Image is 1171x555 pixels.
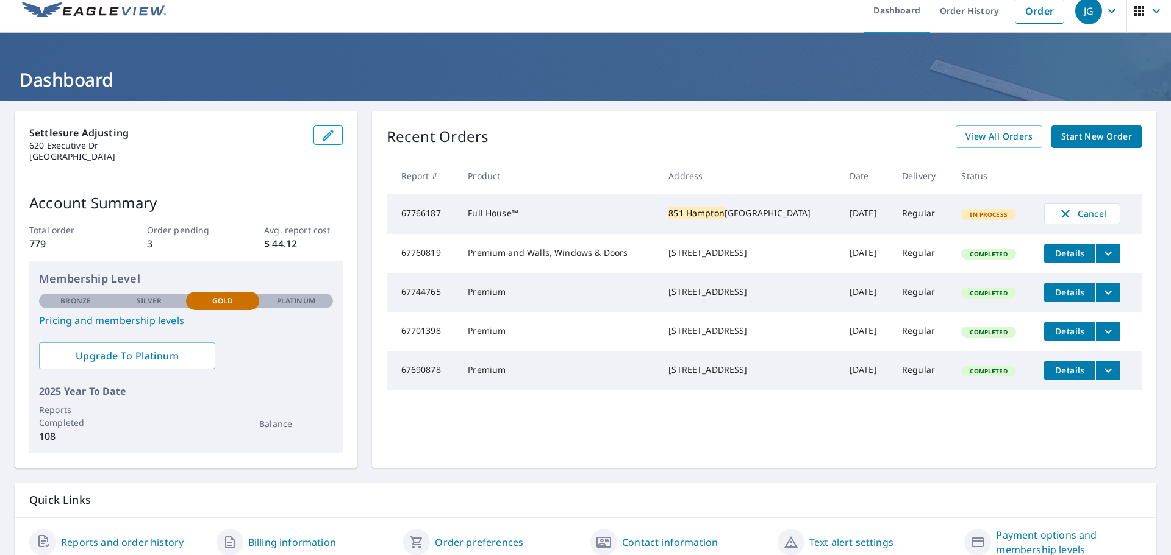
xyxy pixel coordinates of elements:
a: Upgrade To Platinum [39,342,215,369]
p: 108 [39,429,112,444]
button: detailsBtn-67744765 [1044,283,1095,302]
td: [DATE] [840,194,892,234]
mark: 851 Hampton [668,207,725,219]
p: Bronze [60,295,91,306]
p: $ 44.12 [264,236,342,251]
div: [GEOGRAPHIC_DATA] [668,207,830,219]
p: 620 Executive Dr [29,140,304,151]
td: 67760819 [387,234,459,273]
span: In Process [962,210,1015,219]
td: [DATE] [840,351,892,390]
div: [STREET_ADDRESS] [668,247,830,259]
td: 67766187 [387,194,459,234]
td: Regular [892,234,952,273]
td: 67701398 [387,312,459,351]
td: Regular [892,312,952,351]
p: Gold [212,295,233,306]
button: filesDropdownBtn-67701398 [1095,322,1120,341]
span: Details [1051,364,1088,376]
img: EV Logo [22,2,166,20]
div: [STREET_ADDRESS] [668,286,830,298]
a: View All Orders [956,125,1042,148]
p: Reports Completed [39,403,112,429]
p: 3 [147,236,225,251]
p: Account Summary [29,192,343,214]
div: [STREET_ADDRESS] [668,325,830,337]
p: 779 [29,236,107,251]
button: detailsBtn-67760819 [1044,244,1095,263]
p: Settlesure Adjusting [29,125,304,140]
th: Address [659,158,840,194]
button: filesDropdownBtn-67690878 [1095,361,1120,380]
td: Premium [458,351,659,390]
td: [DATE] [840,273,892,312]
p: Silver [137,295,162,306]
h1: Dashboard [15,67,1156,92]
p: Membership Level [39,270,333,287]
span: Cancel [1057,207,1108,221]
td: Full House™ [458,194,659,234]
td: Premium [458,273,659,312]
a: Pricing and membership levels [39,313,333,328]
span: Upgrade To Platinum [49,349,206,362]
td: Regular [892,273,952,312]
a: Contact information [622,535,718,550]
td: Regular [892,351,952,390]
span: Details [1051,325,1088,337]
p: Avg. report cost [264,224,342,236]
p: Platinum [277,295,315,306]
td: 67744765 [387,273,459,312]
td: Premium [458,312,659,351]
a: Reports and order history [61,535,184,550]
span: Start New Order [1061,129,1132,144]
td: 67690878 [387,351,459,390]
p: Total order [29,224,107,236]
a: Text alert settings [809,535,893,550]
span: Completed [962,367,1014,375]
p: Balance [259,417,332,430]
div: [STREET_ADDRESS] [668,364,830,376]
span: Completed [962,250,1014,258]
p: Recent Orders [387,125,489,148]
span: Completed [962,328,1014,336]
p: Quick Links [29,492,1142,507]
td: [DATE] [840,234,892,273]
th: Delivery [892,158,952,194]
button: Cancel [1044,203,1120,224]
td: Premium and Walls, Windows & Doors [458,234,659,273]
button: detailsBtn-67701398 [1044,322,1095,341]
p: Order pending [147,224,225,236]
th: Date [840,158,892,194]
th: Product [458,158,659,194]
button: detailsBtn-67690878 [1044,361,1095,380]
td: [DATE] [840,312,892,351]
th: Status [951,158,1034,194]
a: Start New Order [1051,125,1142,148]
a: Billing information [248,535,336,550]
span: Details [1051,286,1088,298]
span: View All Orders [965,129,1033,144]
a: Order preferences [435,535,523,550]
button: filesDropdownBtn-67744765 [1095,283,1120,302]
th: Report # [387,158,459,194]
span: Completed [962,289,1014,297]
p: [GEOGRAPHIC_DATA] [29,151,304,162]
td: Regular [892,194,952,234]
button: filesDropdownBtn-67760819 [1095,244,1120,263]
span: Details [1051,247,1088,259]
p: 2025 Year To Date [39,384,333,398]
